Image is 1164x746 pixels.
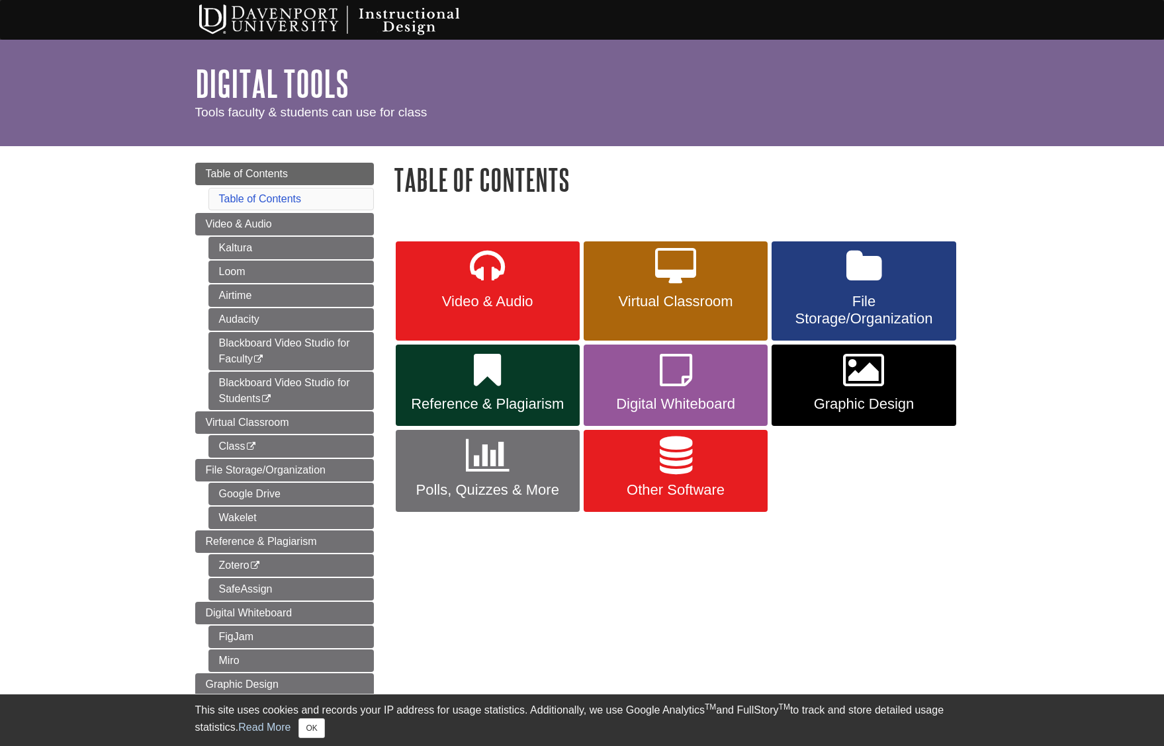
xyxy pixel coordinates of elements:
a: Digital Whiteboard [584,345,768,427]
span: Tools faculty & students can use for class [195,105,427,119]
h1: Table of Contents [394,163,969,196]
span: Virtual Classroom [594,293,758,310]
a: SafeAssign [208,578,374,601]
span: Digital Whiteboard [594,395,758,413]
a: Video & Audio [396,241,580,341]
span: Reference & Plagiarism [406,395,570,413]
a: Loom [208,261,374,283]
a: Other Software [584,430,768,512]
span: Reference & Plagiarism [206,536,317,547]
span: Graphic Design [206,679,279,690]
a: Read More [238,722,291,733]
i: This link opens in a new window [253,355,264,364]
a: Virtual Classroom [584,241,768,341]
a: Virtual Classroom [195,411,374,434]
a: Kaltura [208,237,374,259]
span: Other Software [594,481,758,499]
span: Polls, Quizzes & More [406,481,570,499]
span: Graphic Design [782,395,946,413]
a: Reference & Plagiarism [396,345,580,427]
div: This site uses cookies and records your IP address for usage statistics. Additionally, we use Goo... [195,702,969,738]
i: This link opens in a new window [261,395,272,403]
img: Davenport University Instructional Design [189,3,506,36]
button: Close [298,718,324,738]
a: Video & Audio [195,213,374,235]
a: Blackboard Video Studio for Students [208,372,374,410]
sup: TM [705,702,716,712]
span: File Storage/Organization [782,293,946,327]
a: Table of Contents [219,193,302,204]
a: Reference & Plagiarism [195,530,374,553]
a: Audacity [208,308,374,331]
span: Video & Audio [206,218,272,229]
span: Table of Contents [206,168,289,179]
a: Polls, Quizzes & More [396,430,580,512]
a: Miro [208,649,374,672]
span: Video & Audio [406,293,570,310]
a: Graphic Design [195,673,374,696]
span: File Storage/Organization [206,464,326,476]
a: FigJam [208,626,374,648]
a: Google Drive [208,483,374,505]
a: Digital Tools [195,63,349,104]
a: Digital Whiteboard [195,602,374,624]
a: Wakelet [208,507,374,529]
a: File Storage/Organization [772,241,956,341]
span: Digital Whiteboard [206,607,292,618]
a: Class [208,435,374,458]
a: Zotero [208,554,374,577]
a: File Storage/Organization [195,459,374,481]
span: Virtual Classroom [206,417,289,428]
i: This link opens in a new window [249,561,261,570]
i: This link opens in a new window [246,442,257,451]
a: Table of Contents [195,163,374,185]
a: Graphic Design [772,345,956,427]
a: Blackboard Video Studio for Faculty [208,332,374,370]
a: Airtime [208,284,374,307]
sup: TM [779,702,790,712]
